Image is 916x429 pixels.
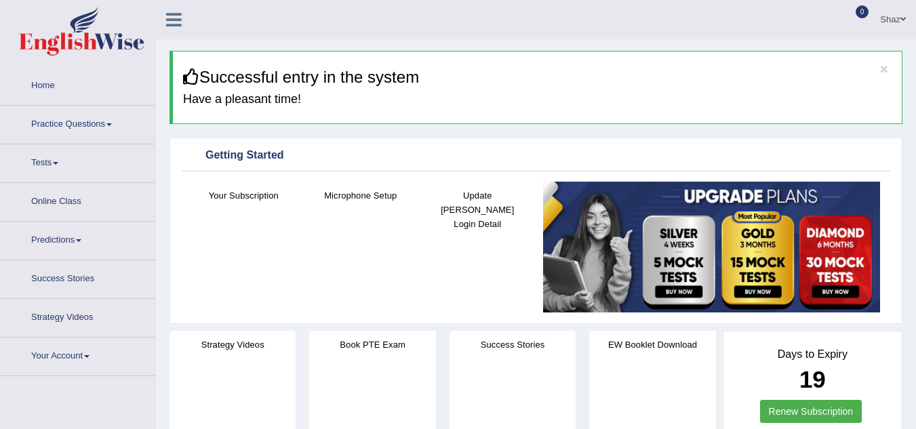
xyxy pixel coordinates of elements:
h4: Strategy Videos [170,338,296,352]
h4: Success Stories [450,338,576,352]
a: Predictions [1,222,155,256]
a: Home [1,67,155,101]
h4: Days to Expiry [738,348,887,361]
a: Online Class [1,183,155,217]
a: Strategy Videos [1,299,155,333]
h4: Microphone Setup [309,188,413,203]
h4: Update [PERSON_NAME] Login Detail [426,188,530,231]
h4: Have a pleasant time! [183,93,892,106]
span: 0 [856,5,869,18]
img: small5.jpg [543,182,881,312]
h4: Your Subscription [192,188,296,203]
div: Getting Started [185,146,887,166]
a: Tests [1,144,155,178]
a: Your Account [1,338,155,371]
b: 19 [799,366,826,392]
a: Practice Questions [1,106,155,140]
a: Renew Subscription [760,400,862,423]
a: Success Stories [1,260,155,294]
h3: Successful entry in the system [183,68,892,86]
h4: Book PTE Exam [309,338,435,352]
button: × [880,62,888,76]
h4: EW Booklet Download [589,338,715,352]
